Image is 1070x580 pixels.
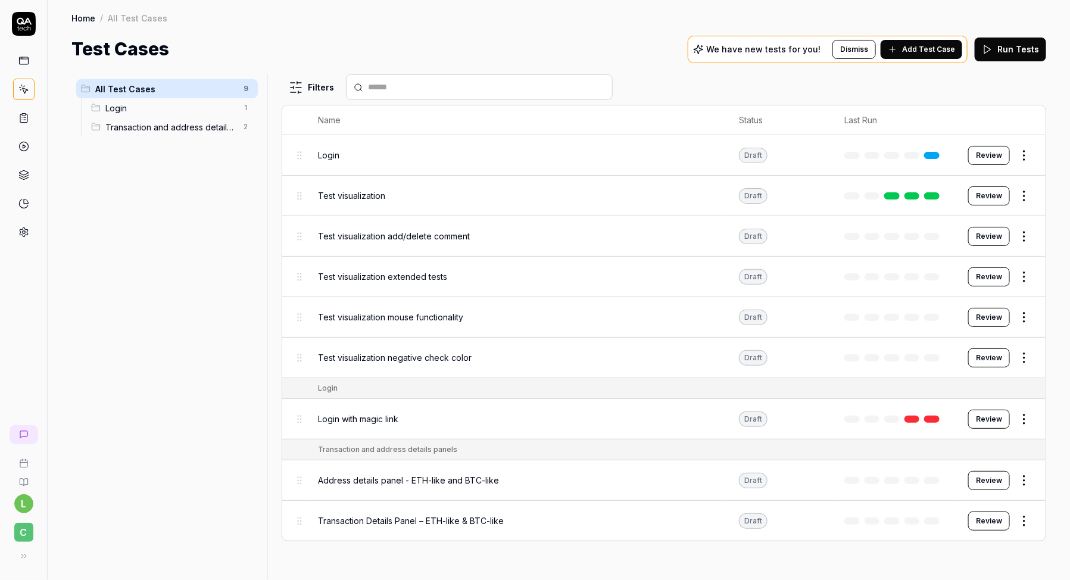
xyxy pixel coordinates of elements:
[975,38,1046,61] button: Run Tests
[71,36,169,63] h1: Test Cases
[318,351,472,364] span: Test visualization negative check color
[739,148,768,163] div: Draft
[968,146,1010,165] button: Review
[739,269,768,285] div: Draft
[739,229,768,244] div: Draft
[739,310,768,325] div: Draft
[968,471,1010,490] button: Review
[5,468,42,487] a: Documentation
[968,348,1010,367] button: Review
[282,460,1046,501] tr: Address details panel - ETH-like and BTC-likeDraftReview
[318,149,339,161] span: Login
[739,188,768,204] div: Draft
[739,473,768,488] div: Draft
[739,411,768,427] div: Draft
[902,44,955,55] span: Add Test Case
[71,12,95,24] a: Home
[318,514,504,527] span: Transaction Details Panel – ETH-like & BTC-like
[832,40,876,59] button: Dismiss
[282,76,341,99] button: Filters
[86,98,258,117] div: Drag to reorderLogin1
[968,186,1010,205] button: Review
[739,350,768,366] div: Draft
[10,425,38,444] a: New conversation
[239,120,253,134] span: 2
[282,501,1046,541] tr: Transaction Details Panel – ETH-like & BTC-likeDraftReview
[318,311,463,323] span: Test visualization mouse functionality
[318,230,470,242] span: Test visualization add/delete comment
[86,117,258,136] div: Drag to reorderTransaction and address details panels2
[318,444,457,455] div: Transaction and address details panels
[282,297,1046,338] tr: Test visualization mouse functionalityDraftReview
[14,523,33,542] span: C
[968,410,1010,429] button: Review
[282,216,1046,257] tr: Test visualization add/delete commentDraftReview
[306,105,727,135] th: Name
[239,101,253,115] span: 1
[14,494,33,513] button: l
[968,308,1010,327] button: Review
[881,40,962,59] button: Add Test Case
[318,270,447,283] span: Test visualization extended tests
[282,399,1046,439] tr: Login with magic linkDraftReview
[727,105,832,135] th: Status
[739,513,768,529] div: Draft
[318,189,385,202] span: Test visualization
[95,83,236,95] span: All Test Cases
[5,449,42,468] a: Book a call with us
[318,383,338,394] div: Login
[968,267,1010,286] button: Review
[968,512,1010,531] button: Review
[282,257,1046,297] tr: Test visualization extended testsDraftReview
[105,102,236,114] span: Login
[282,176,1046,216] tr: Test visualizationDraftReview
[318,474,499,487] span: Address details panel - ETH-like and BTC-like
[108,12,167,24] div: All Test Cases
[100,12,103,24] div: /
[105,121,236,133] span: Transaction and address details panels
[239,82,253,96] span: 9
[968,227,1010,246] button: Review
[5,513,42,544] button: C
[318,413,398,425] span: Login with magic link
[282,135,1046,176] tr: LoginDraftReview
[282,338,1046,378] tr: Test visualization negative check colorDraftReview
[832,105,956,135] th: Last Run
[706,45,821,54] p: We have new tests for you!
